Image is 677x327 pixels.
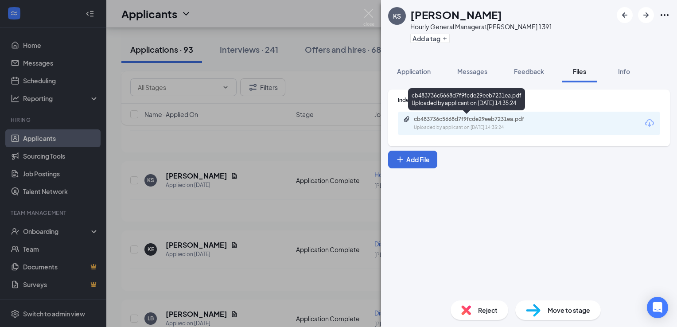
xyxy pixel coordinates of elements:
div: Uploaded by applicant on [DATE] 14:35:24 [414,124,547,131]
span: Info [618,67,630,75]
svg: Paperclip [403,116,410,123]
span: Application [397,67,431,75]
svg: Ellipses [659,10,670,20]
span: Feedback [514,67,544,75]
span: Files [573,67,586,75]
div: Indeed Resume [398,96,660,104]
span: Move to stage [548,305,590,315]
svg: ArrowRight [641,10,651,20]
div: KS [393,12,401,20]
div: cb483736c5668d7f9fcde29eeb7231ea.pdf [414,116,538,123]
span: Messages [457,67,487,75]
a: Paperclipcb483736c5668d7f9fcde29eeb7231ea.pdfUploaded by applicant on [DATE] 14:35:24 [403,116,547,131]
svg: Plus [396,155,405,164]
button: Add FilePlus [388,151,437,168]
span: Reject [478,305,498,315]
svg: Download [644,118,655,128]
button: ArrowRight [638,7,654,23]
svg: Plus [442,36,447,41]
h1: [PERSON_NAME] [410,7,502,22]
div: cb483736c5668d7f9fcde29eeb7231ea.pdf Uploaded by applicant on [DATE] 14:35:24 [408,88,525,110]
div: Open Intercom Messenger [647,297,668,318]
button: ArrowLeftNew [617,7,633,23]
div: Hourly General Manager at [PERSON_NAME] 1391 [410,22,552,31]
button: PlusAdd a tag [410,34,450,43]
svg: ArrowLeftNew [619,10,630,20]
